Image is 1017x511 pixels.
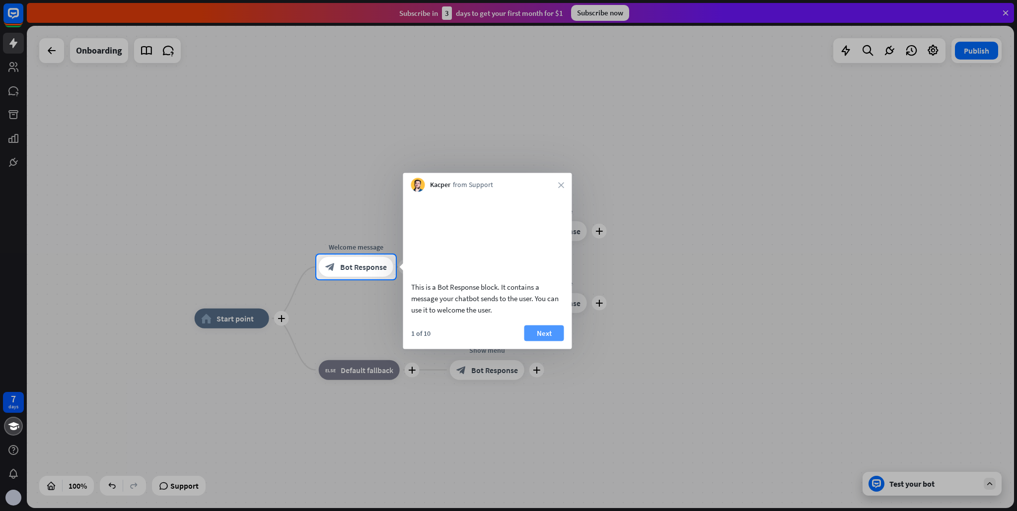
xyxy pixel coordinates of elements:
[8,4,38,34] button: Open LiveChat chat widget
[430,180,450,190] span: Kacper
[453,180,493,190] span: from Support
[411,328,431,337] div: 1 of 10
[325,262,335,272] i: block_bot_response
[558,182,564,188] i: close
[411,281,564,315] div: This is a Bot Response block. It contains a message your chatbot sends to the user. You can use i...
[524,325,564,341] button: Next
[340,262,387,272] span: Bot Response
